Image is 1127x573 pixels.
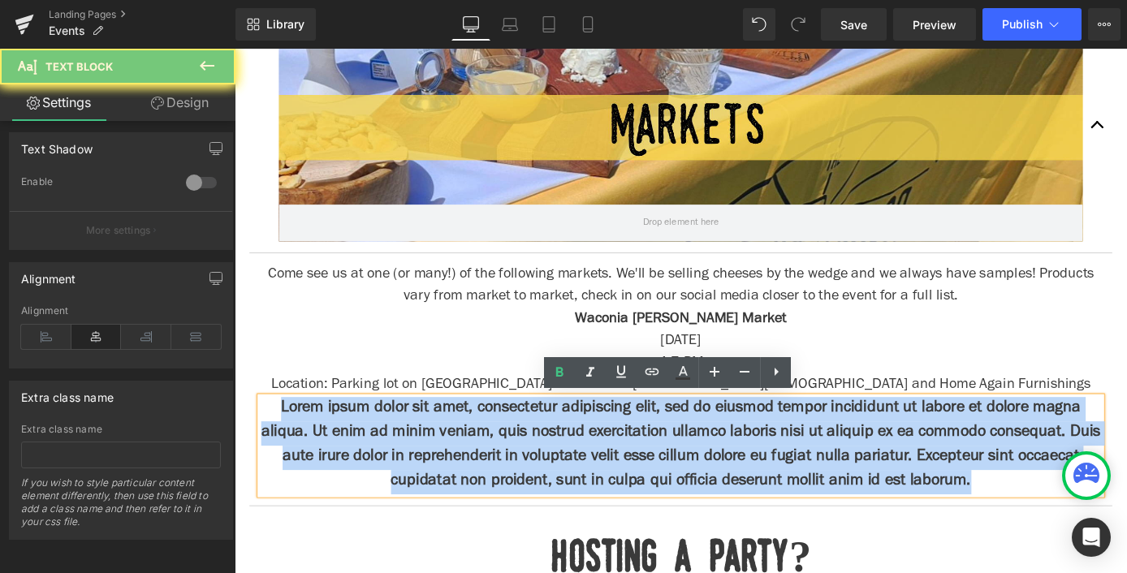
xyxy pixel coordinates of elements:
strong: Lorem ipsum dolor sit amet, consectetur adipiscing elit, sed do eiusmod tempor incididunt ut labo... [29,388,953,486]
button: Redo [782,8,814,41]
div: Extra class name [21,381,114,404]
a: Tablet [529,8,568,41]
a: Preview [893,8,976,41]
div: If you wish to style particular content element differently, then use this field to add a class n... [21,476,221,539]
span: Save [840,16,867,33]
a: Mobile [568,8,607,41]
span: Publish [1002,18,1043,31]
p: [DATE] [28,311,954,335]
p: More settings [86,223,151,238]
span: Events [49,24,85,37]
span: Library [266,17,304,32]
a: Design [121,84,239,121]
a: Desktop [451,8,490,41]
p: 4-7 PM [28,335,954,360]
span: Preview [913,16,956,33]
p: Location: Parking lot on [GEOGRAPHIC_DATA] across from [GEOGRAPHIC_DATA][DEMOGRAPHIC_DATA] and Ho... [28,360,954,384]
a: Landing Pages [49,8,235,21]
div: Alignment [21,305,221,317]
button: More settings [10,211,232,249]
button: More [1088,8,1121,41]
strong: Waconia [PERSON_NAME] Market [375,291,608,307]
div: Text Shadow [21,133,93,156]
button: Publish [982,8,1082,41]
a: Laptop [490,8,529,41]
div: Enable [21,175,170,192]
p: Come see us at one (or many!) of the following markets. We'll be selling cheeses by the wedge and... [28,238,954,286]
span: Text Block [45,60,113,73]
div: Alignment [21,263,76,286]
div: Open Intercom Messenger [1072,518,1111,557]
a: New Library [235,8,316,41]
button: Undo [743,8,775,41]
div: Extra class name [21,424,221,435]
